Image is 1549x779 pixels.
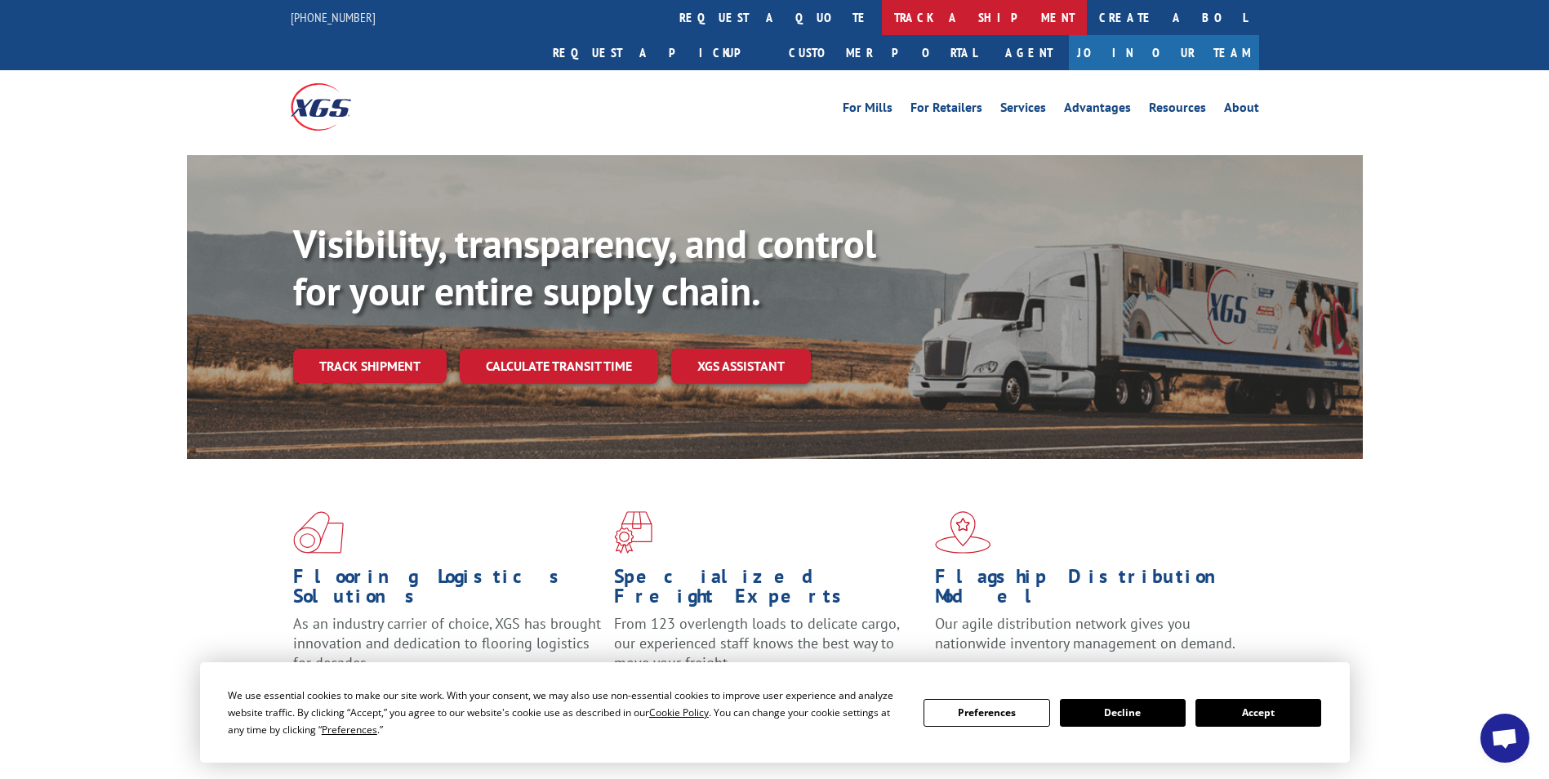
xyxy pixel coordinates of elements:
p: From 123 overlength loads to delicate cargo, our experienced staff knows the best way to move you... [614,614,923,687]
a: [PHONE_NUMBER] [291,9,376,25]
div: Cookie Consent Prompt [200,662,1350,763]
a: Calculate transit time [460,349,658,384]
h1: Specialized Freight Experts [614,567,923,614]
a: Resources [1149,101,1206,119]
a: Join Our Team [1069,35,1259,70]
img: xgs-icon-focused-on-flooring-red [614,511,652,554]
a: For Retailers [910,101,982,119]
span: Preferences [322,723,377,737]
span: Cookie Policy [649,706,709,719]
button: Accept [1195,699,1321,727]
a: Track shipment [293,349,447,383]
h1: Flooring Logistics Solutions [293,567,602,614]
a: XGS ASSISTANT [671,349,811,384]
span: As an industry carrier of choice, XGS has brought innovation and dedication to flooring logistics... [293,614,601,672]
a: Services [1000,101,1046,119]
button: Preferences [924,699,1049,727]
a: For Mills [843,101,892,119]
a: Advantages [1064,101,1131,119]
img: xgs-icon-total-supply-chain-intelligence-red [293,511,344,554]
a: Open chat [1480,714,1529,763]
a: Customer Portal [777,35,989,70]
img: xgs-icon-flagship-distribution-model-red [935,511,991,554]
a: Request a pickup [541,35,777,70]
button: Decline [1060,699,1186,727]
span: Our agile distribution network gives you nationwide inventory management on demand. [935,614,1235,652]
a: Agent [989,35,1069,70]
a: About [1224,101,1259,119]
div: We use essential cookies to make our site work. With your consent, we may also use non-essential ... [228,687,904,738]
b: Visibility, transparency, and control for your entire supply chain. [293,218,876,316]
h1: Flagship Distribution Model [935,567,1244,614]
